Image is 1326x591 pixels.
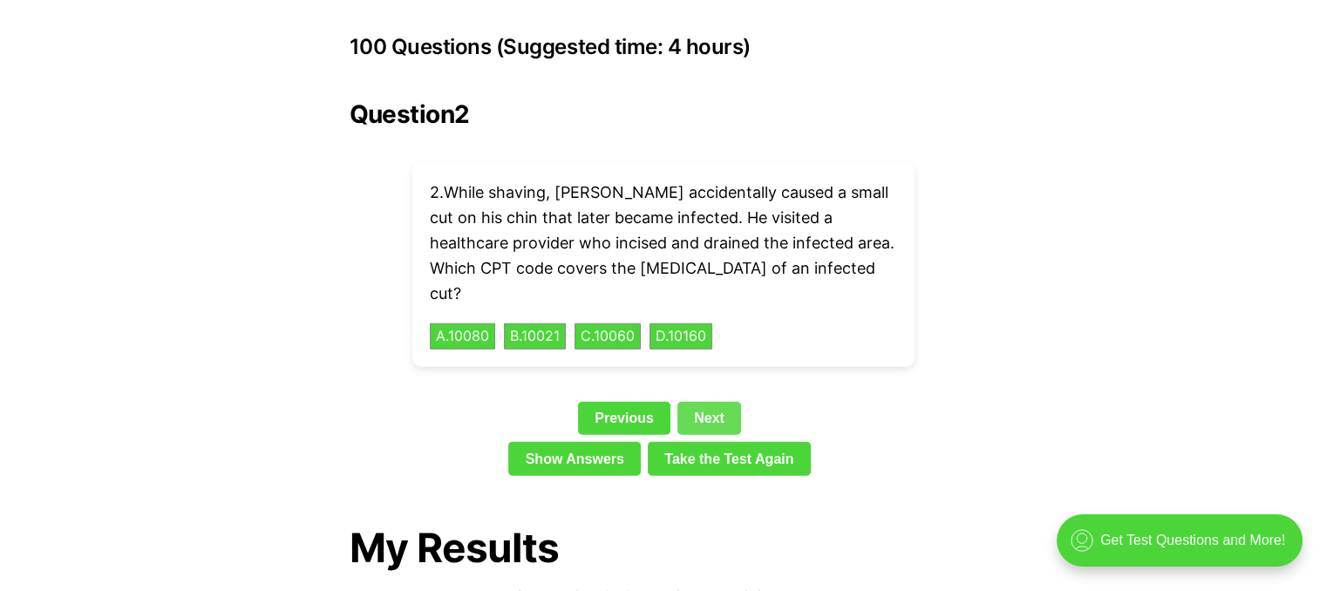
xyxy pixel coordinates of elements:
a: Take the Test Again [648,442,811,475]
a: Previous [578,402,670,435]
button: A.10080 [430,323,495,350]
iframe: portal-trigger [1042,506,1326,591]
p: 2 . While shaving, [PERSON_NAME] accidentally caused a small cut on his chin that later became in... [430,180,897,306]
a: Next [677,402,741,435]
button: C.10060 [575,323,641,350]
h1: My Results [350,525,977,571]
button: B.10021 [504,323,566,350]
button: D.10160 [649,323,712,350]
a: Show Answers [508,442,641,475]
h2: Question 2 [350,100,977,128]
h3: 100 Questions (Suggested time: 4 hours) [350,35,977,59]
